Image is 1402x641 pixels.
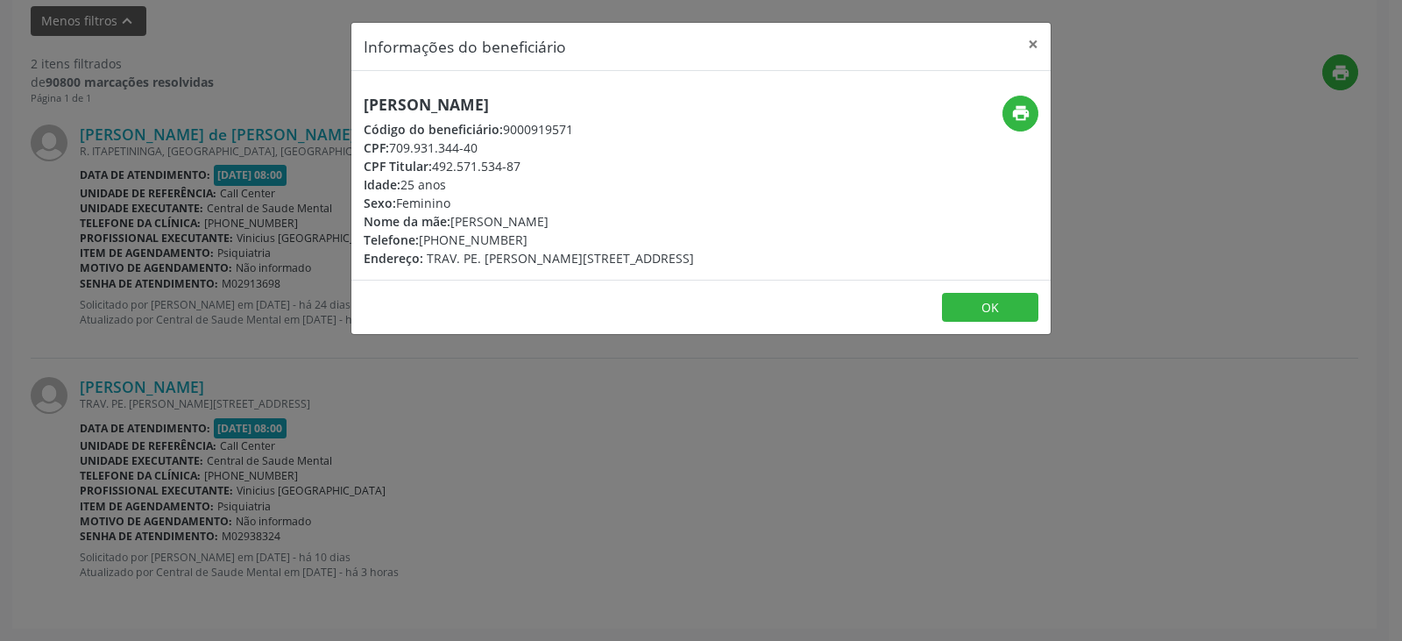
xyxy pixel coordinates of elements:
span: CPF: [364,139,389,156]
button: OK [942,293,1038,323]
div: 709.931.344-40 [364,139,694,157]
div: [PHONE_NUMBER] [364,231,694,249]
button: print [1002,96,1038,132]
h5: [PERSON_NAME] [364,96,694,114]
span: Nome da mãe: [364,213,450,230]
span: TRAV. PE. [PERSON_NAME][STREET_ADDRESS] [427,250,694,267]
div: 25 anos [364,175,694,194]
span: Sexo: [364,195,396,211]
h5: Informações do beneficiário [364,35,566,58]
div: [PERSON_NAME] [364,212,694,231]
span: Endereço: [364,250,423,267]
span: Idade: [364,176,400,193]
span: Telefone: [364,231,419,248]
span: Código do beneficiário: [364,121,503,138]
i: print [1011,103,1030,123]
button: Close [1016,23,1051,66]
span: CPF Titular: [364,158,432,174]
div: 492.571.534-87 [364,157,694,175]
div: 9000919571 [364,120,694,139]
div: Feminino [364,194,694,212]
